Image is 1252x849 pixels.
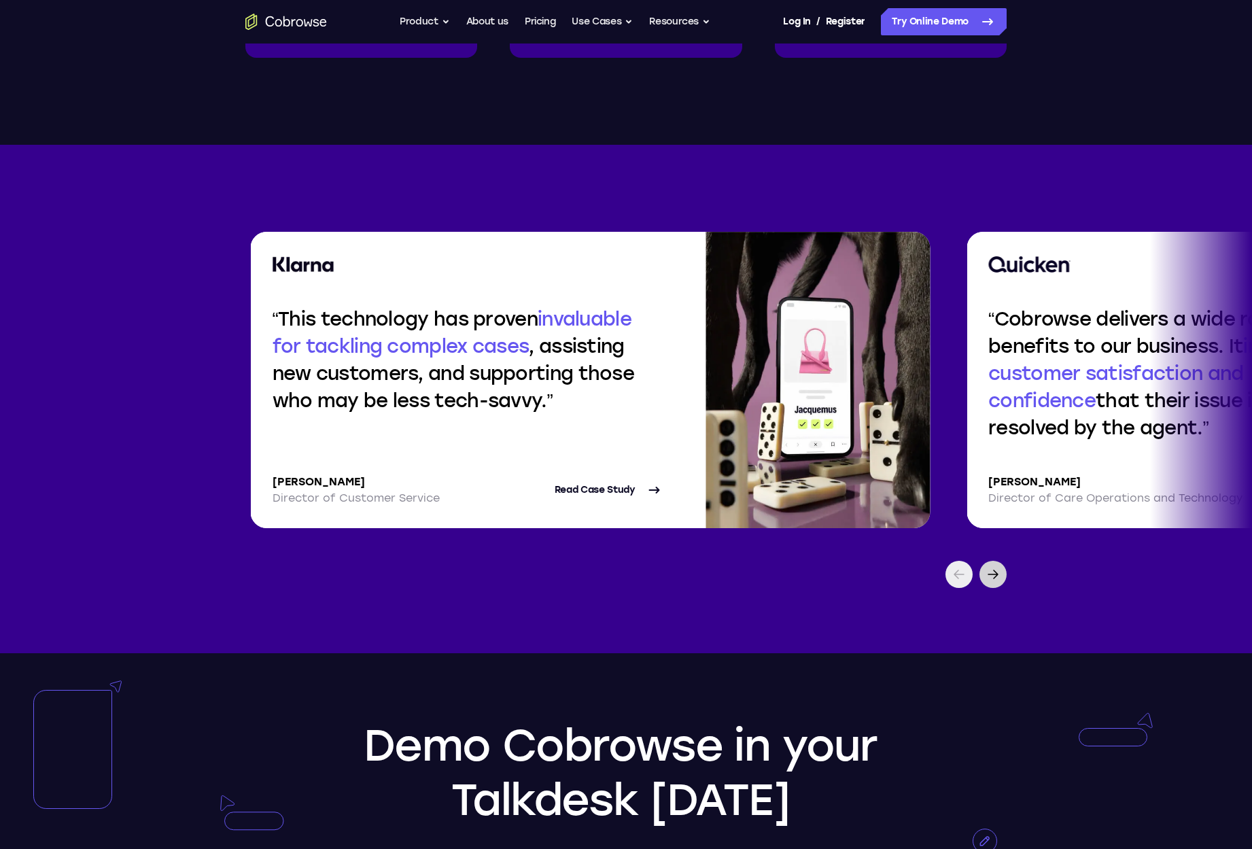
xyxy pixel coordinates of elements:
img: website_grey.svg [22,35,33,46]
span: / [816,14,820,30]
div: Domain Overview [54,87,122,96]
q: This technology has proven , assisting new customers, and supporting those who may be less tech-s... [273,307,635,412]
span: Talkdesk [DATE] [451,774,789,826]
p: Director of Care Operations and Technology [988,490,1242,506]
span: Demo Cobrowse in your [364,719,877,772]
button: Use Cases [572,8,633,35]
img: Quicken logo [988,256,1071,273]
img: logo_orange.svg [22,22,33,33]
img: Case study [706,232,931,528]
div: v 4.0.25 [38,22,67,33]
a: About us [466,8,508,35]
a: Try Online Demo [881,8,1007,35]
p: [PERSON_NAME] [273,474,440,490]
div: Domain: [DOMAIN_NAME] [35,35,150,46]
p: [PERSON_NAME] [988,474,1242,490]
a: Go to the home page [245,14,327,30]
img: tab_domain_overview_orange.svg [39,86,50,97]
div: Keywords by Traffic [152,87,224,96]
button: Product [400,8,450,35]
a: Log In [783,8,810,35]
a: Pricing [525,8,556,35]
a: Register [826,8,865,35]
img: tab_keywords_by_traffic_grey.svg [137,86,148,97]
a: Read Case Study [555,474,663,506]
img: Klarna logo [273,256,334,273]
p: Director of Customer Service [273,490,440,506]
button: Resources [649,8,710,35]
